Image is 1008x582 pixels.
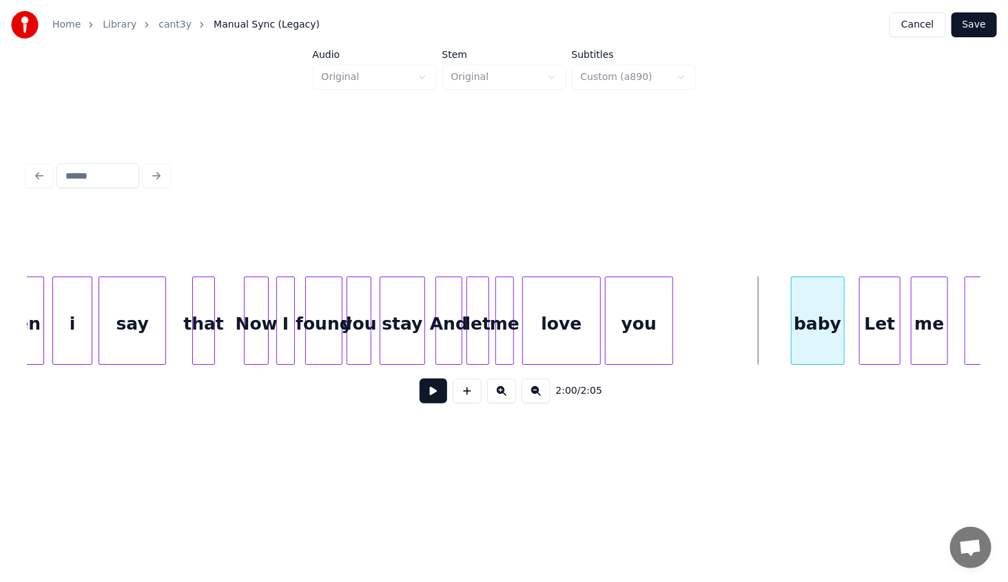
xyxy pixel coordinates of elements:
label: Subtitles [572,50,696,59]
label: Stem [442,50,566,59]
span: Manual Sync (Legacy) [214,18,320,32]
a: cant3y [158,18,192,32]
button: Save [952,12,997,37]
a: Library [103,18,136,32]
nav: breadcrumb [52,18,320,32]
span: 2:05 [581,384,602,398]
a: Home [52,18,81,32]
div: / [556,384,589,398]
label: Audio [313,50,437,59]
div: פתח צ'אט [950,527,991,568]
span: 2:00 [556,384,577,398]
img: youka [11,11,39,39]
button: Cancel [889,12,945,37]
